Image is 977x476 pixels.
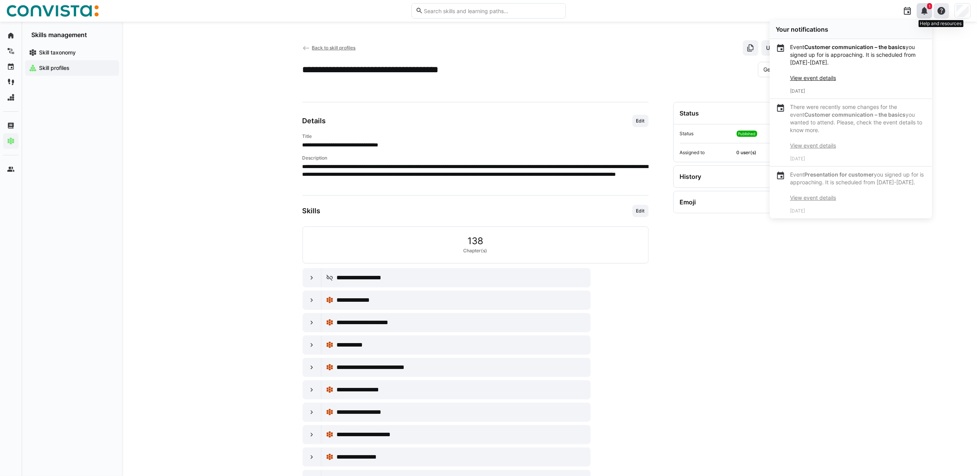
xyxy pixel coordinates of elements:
[790,156,805,161] span: [DATE]
[635,208,646,214] span: Edit
[790,75,836,81] a: View event details
[737,150,790,156] span: 0 user(s)
[790,208,805,214] span: [DATE]
[919,20,963,27] div: Help and resources
[632,205,649,217] button: Edit
[790,88,805,94] span: [DATE]
[929,4,931,8] span: 1
[804,111,906,118] strong: Customer communication – the basics
[790,103,926,150] p: There were recently some changes for the event you wanted to attend. Please, check the event deta...
[680,150,734,156] span: Assigned to
[790,43,926,82] p: Event you signed up for is approaching. It is scheduled from [DATE]-[DATE].
[467,236,483,246] span: 138
[302,45,356,51] a: Back to skill profiles
[632,115,649,127] button: Edit
[680,173,702,180] div: History
[765,44,793,52] span: Unpublish
[804,44,906,50] strong: Customer communication – the basics
[776,25,926,33] div: Your notifications
[680,198,696,206] div: Emoji
[423,7,561,14] input: Search skills and learning paths…
[302,155,649,161] h4: Description
[790,142,836,149] a: View event details
[738,131,756,136] span: Published
[804,171,874,178] strong: Presentation for customer
[635,118,646,124] span: Edit
[680,131,734,137] span: Status
[302,117,326,125] h3: Details
[790,171,926,202] p: Event you signed up for is approaching. It is scheduled from [DATE]-[DATE].
[764,66,783,73] span: German
[761,40,797,56] button: Unpublish
[312,45,355,51] span: Back to skill profiles
[680,109,699,117] div: Status
[302,207,321,215] h3: Skills
[790,194,836,201] a: View event details
[302,133,649,139] h4: Title
[464,248,488,254] span: Chapter(s)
